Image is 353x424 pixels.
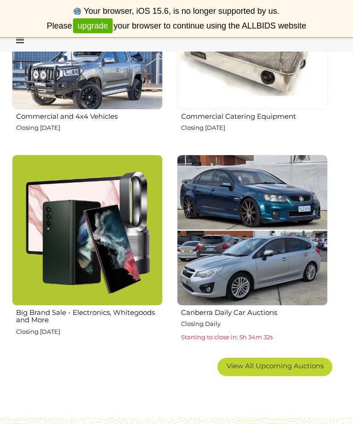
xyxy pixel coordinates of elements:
[181,307,328,317] h2: Canberra Daily Car Auctions
[16,110,163,121] h2: Commercial and 4x4 Vehicles
[16,326,163,337] p: Closing [DATE]
[176,154,328,351] a: Canberra Daily Car Auctions Closing Daily Starting to close in: 5h 34m 32s
[227,361,324,370] span: View All Upcoming Auctions
[181,333,273,341] span: Starting to close in: 5h 34m 32s
[181,110,328,121] h2: Commercial Catering Equipment
[217,358,332,376] a: View All Upcoming Auctions
[16,307,163,324] h2: Big Brand Sale - Electronics, Whitegoods and More
[181,122,328,133] p: Closing [DATE]
[73,18,113,34] a: upgrade
[12,155,163,306] img: Big Brand Sale - Electronics, Whitegoods and More
[16,122,163,133] p: Closing [DATE]
[181,319,328,329] p: Closing Daily
[177,155,328,306] img: Canberra Daily Car Auctions
[11,154,163,351] a: Big Brand Sale - Electronics, Whitegoods and More Closing [DATE]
